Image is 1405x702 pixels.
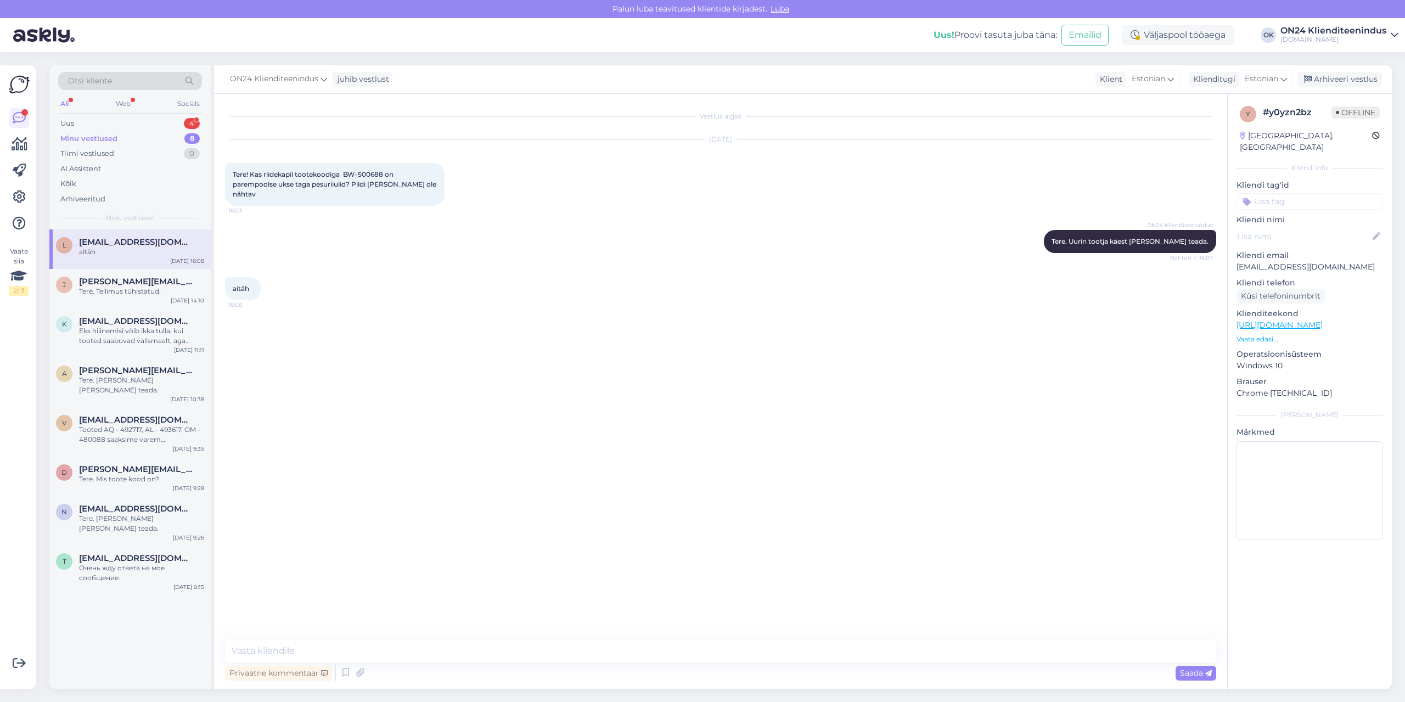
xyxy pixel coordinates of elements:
span: liiamichelson@hotmail.com [79,237,193,247]
span: Tere. Uurin tootja käest [PERSON_NAME] teada. [1052,237,1209,245]
span: D [61,468,67,476]
div: 2 / 3 [9,286,29,296]
span: Saada [1180,668,1212,678]
div: Küsi telefoninumbrit [1237,289,1325,304]
p: Vaata edasi ... [1237,334,1383,344]
span: n [61,508,67,516]
div: Kliendi info [1237,163,1383,173]
div: [DATE] 10:38 [170,395,204,403]
div: Proovi tasuta juba täna: [934,29,1057,42]
span: j [63,280,66,289]
div: [PERSON_NAME] [1237,410,1383,420]
div: Tere. Tellimus tühistatud. [79,287,204,296]
div: Väljaspool tööaega [1122,25,1234,45]
div: ON24 Klienditeenindus [1280,26,1386,35]
span: Luba [767,4,793,14]
span: V [62,419,66,427]
div: 8 [184,133,200,144]
div: 4 [184,118,200,129]
p: Windows 10 [1237,360,1383,372]
div: [DOMAIN_NAME] [1280,35,1386,44]
span: k [62,320,67,328]
div: All [58,97,71,111]
div: Klienditugi [1189,74,1235,85]
span: jana@rethink.ee [79,277,193,287]
div: [DATE] 9:26 [173,533,204,542]
div: [DATE] 9:28 [173,484,204,492]
div: Socials [175,97,202,111]
div: Arhiveeri vestlus [1297,72,1382,87]
span: Estonian [1245,73,1278,85]
span: kahest22@hotmail.com [79,316,193,326]
div: Kõik [60,178,76,189]
span: ON24 Klienditeenindus [1147,221,1213,229]
div: AI Assistent [60,164,101,175]
p: Kliendi email [1237,250,1383,261]
div: # y0yzn2bz [1263,106,1331,119]
div: Tere. [PERSON_NAME] [PERSON_NAME] teada. [79,514,204,533]
span: Diana.jegorova9@gmail.com [79,464,193,474]
span: l [63,241,66,249]
div: [DATE] 9:35 [173,445,204,453]
div: Очень жду ответа на мое сообщение. [79,563,204,583]
div: Vaata siia [9,246,29,296]
div: 0 [184,148,200,159]
img: Askly Logo [9,74,30,95]
p: [EMAIL_ADDRESS][DOMAIN_NAME] [1237,261,1383,273]
span: trulling@mail.ru [79,553,193,563]
span: ON24 Klienditeenindus [230,73,318,85]
div: Eks hilinemisi võib ikka tulla, kui tooted saabuvad välismaalt, aga üldjuhul selle tootjaga pigem... [79,326,204,346]
p: Operatsioonisüsteem [1237,349,1383,360]
div: Web [114,97,133,111]
div: Arhiveeritud [60,194,105,205]
b: Uus! [934,30,954,40]
div: Tere. [PERSON_NAME] [PERSON_NAME] teada. [79,375,204,395]
input: Lisa nimi [1237,231,1370,243]
a: ON24 Klienditeenindus[DOMAIN_NAME] [1280,26,1398,44]
p: Brauser [1237,376,1383,387]
span: 16:03 [228,206,269,215]
span: Offline [1331,106,1380,119]
div: Privaatne kommentaar [225,666,332,681]
p: Kliendi nimi [1237,214,1383,226]
p: Märkmed [1237,426,1383,438]
button: Emailid [1061,25,1109,46]
p: Kliendi telefon [1237,277,1383,289]
span: a [62,369,67,378]
span: Otsi kliente [68,75,112,87]
span: nele.mandla@gmail.com [79,504,193,514]
div: juhib vestlust [333,74,389,85]
input: Lisa tag [1237,193,1383,210]
div: [DATE] [225,134,1216,144]
p: Kliendi tag'id [1237,179,1383,191]
p: Chrome [TECHNICAL_ID] [1237,387,1383,399]
div: [DATE] 0:15 [173,583,204,591]
div: [DATE] 16:08 [170,257,204,265]
span: Nähtud ✓ 16:07 [1170,254,1213,262]
div: Tere. Mis toote kood on? [79,474,204,484]
div: [DATE] 14:10 [171,296,204,305]
div: Klient [1095,74,1122,85]
div: Tiimi vestlused [60,148,114,159]
a: [URL][DOMAIN_NAME] [1237,320,1323,330]
span: Minu vestlused [105,213,155,223]
div: aitäh [79,247,204,257]
span: Tere! Kas riidekapil tootekoodiga BW-500688 on parempoolse ukse taga pesuriiulid? Pildi [PERSON_N... [233,170,438,198]
div: OK [1261,27,1276,43]
span: 16:08 [228,301,269,309]
div: Tooted AQ - 492717, AL - 493617, OM - 480088 saaksime varem [PERSON_NAME]. Toote CD - 483551 tarn... [79,425,204,445]
div: Vestlus algas [225,111,1216,121]
span: Estonian [1132,73,1165,85]
div: Uus [60,118,74,129]
span: t [63,557,66,565]
div: [DATE] 11:11 [174,346,204,354]
span: y [1246,110,1250,118]
span: aitäh [233,284,249,293]
span: anna.kotovits@gmail.com [79,366,193,375]
div: Minu vestlused [60,133,117,144]
span: Vilba.kadri@gmail.com [79,415,193,425]
p: Klienditeekond [1237,308,1383,319]
div: [GEOGRAPHIC_DATA], [GEOGRAPHIC_DATA] [1240,130,1372,153]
